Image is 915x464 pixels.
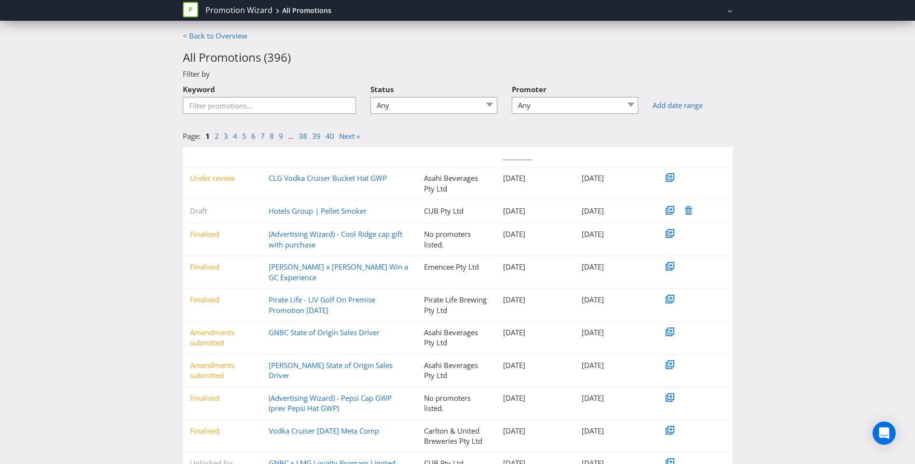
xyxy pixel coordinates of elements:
span: Promotion Name [276,153,322,161]
a: Next » [339,131,360,141]
a: Vodka Cruiser [DATE] Meta Comp [269,426,379,436]
div: [DATE] [574,229,654,239]
div: Filter by [176,69,740,79]
div: [DATE] [496,229,575,239]
div: [DATE] [574,295,654,305]
div: [DATE] [574,426,654,436]
div: Finalised [183,393,262,403]
div: Draft [183,206,262,216]
span: Page: [183,131,201,141]
div: No promoters listed. [417,393,496,414]
div: Amendments submitted [183,328,262,348]
a: GNBC State of Origin Sales Driver [269,328,380,337]
a: Hotels Group | Pellet Smoker [269,206,367,216]
a: Add date range [653,100,732,110]
a: [PERSON_NAME] [671,6,726,14]
span: Status [197,153,214,161]
a: Pirate Life - LIV Golf On Premise Promotion [DATE] [269,295,375,314]
div: CUB Pty Ltd [417,206,496,216]
span: Promoter [512,84,546,94]
a: 40 [326,131,334,141]
div: Asahi Beverages Pty Ltd [417,360,496,381]
a: 1 [205,131,210,141]
div: All Promotions [282,6,331,15]
div: Under review [183,173,262,183]
a: < Back to Overview [183,31,247,41]
span: All Promotions ( [183,49,267,65]
a: Promotion Wizard [205,5,273,16]
div: No promoters listed. [417,229,496,250]
span: ▼ [190,153,196,161]
span: 396 [267,49,287,65]
a: 2 [215,131,219,141]
div: Finalised [183,229,262,239]
a: 8 [270,131,274,141]
a: (Advertising Wizard) - Pepsi Cap GWP (prev Pepsi Hat GWP) [269,393,392,413]
div: [DATE] [496,173,575,183]
span: Created [510,153,532,161]
div: Asahi Beverages Pty Ltd [417,173,496,194]
span: ) [287,49,291,65]
span: Status [370,84,394,94]
div: Open Intercom Messenger [873,422,896,445]
span: ▼ [424,153,430,161]
span: ▼ [269,153,274,161]
a: 39 [312,131,321,141]
a: 5 [242,131,246,141]
div: Carlton & United Breweries Pty Ltd [417,426,496,447]
div: Amendments submitted [183,360,262,381]
div: [DATE] [496,360,575,370]
a: 9 [279,131,283,141]
div: Finalised [183,426,262,436]
div: [DATE] [496,426,575,436]
div: [DATE] [574,173,654,183]
div: [DATE] [574,328,654,338]
a: 3 [224,131,228,141]
a: [PERSON_NAME] x [PERSON_NAME] Win a GC Experience [269,262,408,282]
div: [DATE] [496,295,575,305]
div: [DATE] [496,328,575,338]
input: Filter promotions... [183,97,356,114]
a: 4 [233,131,237,141]
div: Pirate Life Brewing Pty Ltd [417,295,496,315]
div: [DATE] [574,262,654,272]
div: [DATE] [574,206,654,216]
span: Modified [589,153,613,161]
a: (Advertising Wizard) - Cool Ridge cap gift with purchase [269,229,402,249]
a: 7 [260,131,265,141]
span: Promoter [431,153,457,161]
span: Asahi Beverages [620,6,666,14]
div: Emencee Pty Ltd [417,262,496,272]
a: 6 [251,131,256,141]
label: Keyword [183,80,215,95]
div: [DATE] [496,206,575,216]
a: [PERSON_NAME] State of Origin Sales Driver [269,360,393,380]
div: [DATE] [574,393,654,403]
a: 38 [299,131,307,141]
div: [DATE] [574,360,654,370]
div: [DATE] [496,393,575,403]
div: [DATE] [496,262,575,272]
div: Finalised [183,295,262,305]
div: Finalised [183,262,262,272]
a: CLG Vodka Cruiser Bucket Hat GWP [269,173,387,183]
div: Asahi Beverages Pty Ltd [417,328,496,348]
span: ▼ [582,153,587,161]
span: ▼ [503,153,509,161]
li: ... [288,131,299,141]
